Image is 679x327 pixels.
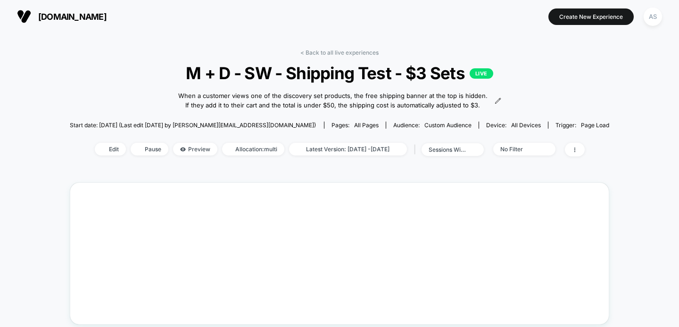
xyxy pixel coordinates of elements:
button: AS [641,7,665,26]
p: LIVE [470,68,493,79]
span: all devices [511,122,541,129]
span: | [412,143,422,156]
a: < Back to all live experiences [300,49,379,56]
div: Audience: [393,122,472,129]
span: Page Load [581,122,609,129]
div: AS [644,8,662,26]
span: M + D - SW - Shipping Test - $3 Sets [97,63,582,83]
button: [DOMAIN_NAME] [14,9,109,24]
span: Pause [131,143,168,155]
div: Trigger: [555,122,609,129]
div: sessions with impression [429,146,466,153]
span: Allocation: multi [222,143,284,155]
div: Pages: [331,122,379,129]
span: Start date: [DATE] (Last edit [DATE] by [PERSON_NAME][EMAIL_ADDRESS][DOMAIN_NAME]) [70,122,316,129]
span: [DOMAIN_NAME] [38,12,107,22]
div: No Filter [500,146,538,153]
span: Custom Audience [424,122,472,129]
span: all pages [354,122,379,129]
span: Latest Version: [DATE] - [DATE] [289,143,407,155]
span: Device: [479,122,548,129]
span: Edit [95,143,126,155]
span: When a customer views one of the discovery set products, the free shipping banner at the top is h... [178,91,488,110]
img: Visually logo [17,9,31,24]
button: Create New Experience [548,8,634,25]
span: Preview [173,143,217,155]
